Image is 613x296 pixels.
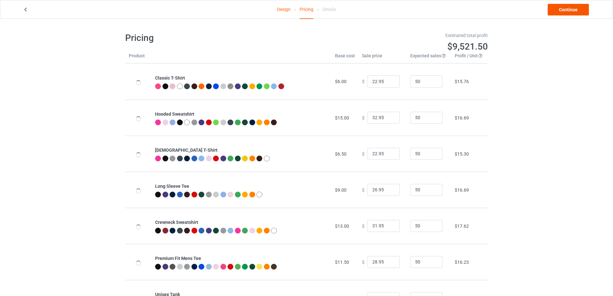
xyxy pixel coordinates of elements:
[455,151,469,157] span: $15.30
[447,41,488,52] span: $9,521.50
[455,79,469,84] span: $15.76
[362,223,365,228] span: $
[155,220,198,225] b: Crewneck Sweatshirt
[362,151,365,156] span: $
[362,187,365,192] span: $
[155,184,189,189] b: Long Sleeve Tee
[322,0,336,18] div: Details
[451,53,488,63] th: Profit / Unit
[277,0,291,18] a: Design
[548,4,589,15] a: Continue
[155,111,194,117] b: Hooded Sweatshirt
[362,79,365,84] span: $
[300,0,313,19] div: Pricing
[362,259,365,264] span: $
[125,53,152,63] th: Product
[155,256,201,261] b: Premium Fit Mens Tee
[455,115,469,120] span: $16.69
[455,224,469,229] span: $17.62
[455,187,469,193] span: $16.69
[335,115,349,120] span: $15.00
[155,148,218,153] b: [DEMOGRAPHIC_DATA] T-Shirt
[335,224,349,229] span: $13.00
[335,260,349,265] span: $11.50
[362,115,365,120] span: $
[335,151,347,157] span: $6.50
[311,32,488,39] div: Estimated total profit
[455,260,469,265] span: $16.23
[184,264,190,270] img: heather_texture.png
[335,187,347,193] span: $9.00
[125,32,302,44] h1: Pricing
[331,53,358,63] th: Base cost
[358,53,407,63] th: Sale price
[155,75,185,81] b: Classic T-Shirt
[228,83,233,89] img: heather_texture.png
[335,79,347,84] span: $6.00
[407,53,451,63] th: Expected sales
